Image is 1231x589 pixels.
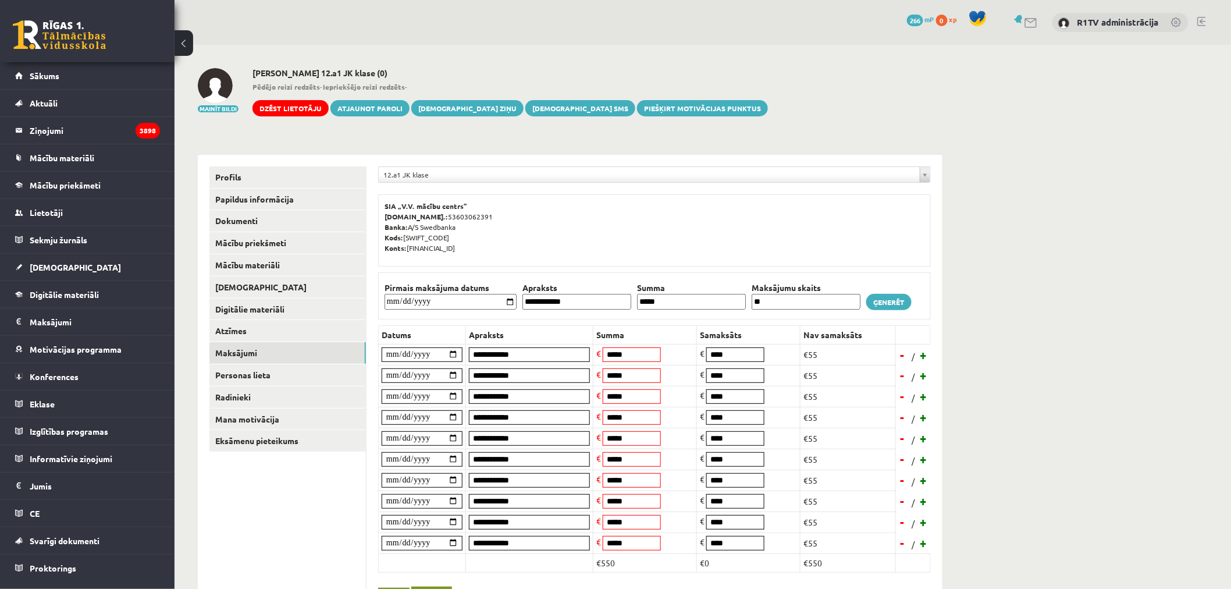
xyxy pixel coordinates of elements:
span: Svarīgi dokumenti [30,535,99,546]
td: €55 [800,386,896,407]
b: [DOMAIN_NAME].: [385,212,448,221]
a: Papildus informācija [209,189,366,210]
td: €55 [800,491,896,512]
span: € [596,495,601,505]
a: + [918,367,930,384]
b: Pēdējo reizi redzēts [252,82,320,91]
span: / [910,455,916,467]
a: + [918,534,930,552]
span: / [910,434,916,446]
th: Nav samaksāts [800,325,896,344]
a: - [897,388,909,405]
span: € [700,537,705,547]
span: Digitālie materiāli [30,289,99,300]
a: Eklase [15,391,160,417]
span: € [700,432,705,442]
span: € [596,369,601,379]
a: + [918,450,930,468]
td: €55 [800,428,896,449]
img: R1TV administrācija [1058,17,1070,29]
span: Aktuāli [30,98,58,108]
a: 0 xp [936,15,963,24]
a: Ziņojumi3898 [15,117,160,144]
span: Izglītības programas [30,426,108,437]
a: - [897,534,909,552]
span: / [910,392,916,404]
a: Eksāmenu pieteikums [209,430,366,452]
legend: Maksājumi [30,308,160,335]
span: Mācību priekšmeti [30,180,101,190]
button: Mainīt bildi [198,105,239,112]
td: €55 [800,533,896,553]
span: Motivācijas programma [30,344,122,354]
a: + [918,430,930,447]
td: €550 [800,553,896,572]
a: + [918,513,930,531]
i: 3898 [136,123,160,139]
span: € [596,474,601,484]
b: Banka: [385,222,408,232]
th: Summa [593,325,697,344]
td: €55 [800,512,896,533]
td: €0 [697,553,800,572]
span: € [700,453,705,463]
a: Radinieki [209,386,366,408]
a: - [897,492,909,510]
span: / [910,538,916,551]
td: €55 [800,407,896,428]
a: Digitālie materiāli [209,299,366,320]
legend: Ziņojumi [30,117,160,144]
a: [DEMOGRAPHIC_DATA] ziņu [411,100,524,116]
b: SIA „V.V. mācību centrs” [385,201,468,211]
span: - - [252,81,768,92]
p: 53603062391 A/S Swedbanka [SWIFT_CODE] [FINANCIAL_ID] [385,201,924,253]
th: Pirmais maksājuma datums [382,282,520,294]
a: Konferences [15,363,160,390]
a: + [918,388,930,405]
a: - [897,346,909,364]
a: Dzēst lietotāju [252,100,329,116]
span: € [700,390,705,400]
a: [DEMOGRAPHIC_DATA] [15,254,160,281]
a: CE [15,500,160,527]
a: - [897,409,909,426]
a: + [918,492,930,510]
a: [DEMOGRAPHIC_DATA] [209,276,366,298]
th: Maksājumu skaits [749,282,863,294]
span: € [596,537,601,547]
span: / [910,371,916,383]
td: €550 [593,553,697,572]
a: Lietotāji [15,199,160,226]
span: € [700,411,705,421]
img: Rolands Komarovs [198,68,233,103]
a: + [918,471,930,489]
a: Profils [209,166,366,188]
a: Mana motivācija [209,409,366,430]
b: Iepriekšējo reizi redzēts [323,82,405,91]
td: €55 [800,344,896,365]
span: Jumis [30,481,52,491]
th: Summa [634,282,749,294]
a: Maksājumi [15,308,160,335]
a: - [897,471,909,489]
span: € [596,411,601,421]
h2: [PERSON_NAME] 12.a1 JK klase (0) [252,68,768,78]
span: € [596,453,601,463]
a: Mācību priekšmeti [209,232,366,254]
span: / [910,350,916,363]
th: Samaksāts [697,325,800,344]
a: Izglītības programas [15,418,160,445]
span: Konferences [30,371,79,382]
a: - [897,513,909,531]
span: Mācību materiāli [30,152,94,163]
span: € [700,474,705,484]
td: €55 [800,365,896,386]
a: Maksājumi [209,342,366,364]
span: € [700,516,705,526]
b: Konts: [385,243,407,253]
span: € [596,390,601,400]
span: xp [949,15,957,24]
a: Ģenerēt [866,294,912,310]
span: € [700,495,705,505]
th: Apraksts [466,325,593,344]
